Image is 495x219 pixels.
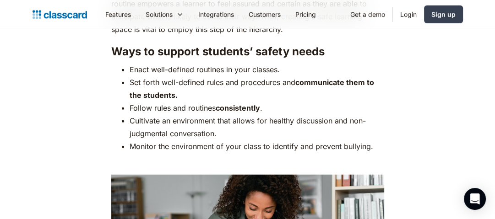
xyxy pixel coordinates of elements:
div: Solutions [138,4,191,25]
a: Features [98,4,138,25]
a: Integrations [191,4,241,25]
div: Sign up [431,10,456,19]
a: Get a demo [343,4,392,25]
strong: consistently [216,103,260,112]
div: Open Intercom Messenger [464,188,486,210]
li: Cultivate an environment that allows for healthy discussion and non-judgmental conversation. [130,114,384,140]
div: Solutions [146,10,173,19]
h3: Ways to support students’ safety needs [111,45,384,59]
li: Follow rules and routines . [130,101,384,114]
strong: communicate them to the students. [130,78,374,100]
li: Monitor the environment of your class to identify and prevent bullying. [130,140,384,153]
li: Enact well-defined routines in your classes. [130,63,384,76]
a: home [33,8,87,21]
a: Customers [241,4,288,25]
a: Login [393,4,424,25]
li: Set forth well-defined rules and procedures and [130,76,384,101]
a: Pricing [288,4,323,25]
a: Sign up [424,5,463,23]
p: ‍ [111,157,384,170]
